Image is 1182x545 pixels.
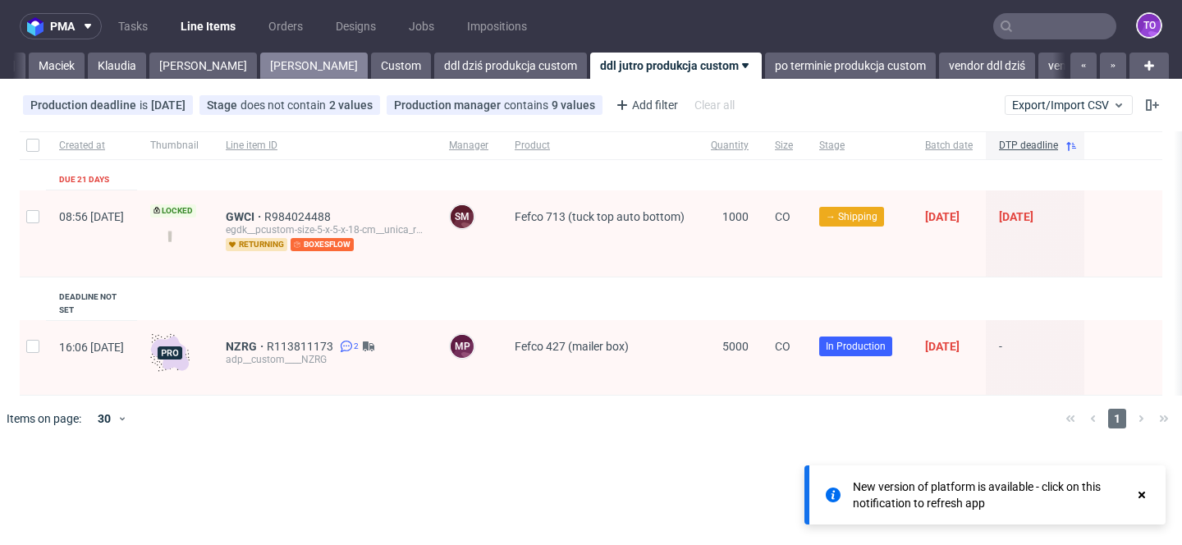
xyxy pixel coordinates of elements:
a: vendor ddl dziś [939,53,1035,79]
span: Created at [59,139,124,153]
span: 16:06 [DATE] [59,341,124,354]
span: Production manager [394,98,504,112]
a: Impositions [457,13,537,39]
a: GWCI [226,210,264,223]
img: version_two_editor_design.png [150,226,190,248]
a: ddl dziś produkcja custom [434,53,587,79]
img: pro-icon.017ec5509f39f3e742e3.png [150,333,190,373]
a: 2 [337,340,359,353]
span: Export/Import CSV [1012,98,1125,112]
div: Deadline not set [59,291,124,317]
span: Manager [449,139,488,153]
div: Clear all [691,94,738,117]
span: Size [775,139,793,153]
span: 1000 [722,210,749,223]
span: boxesflow [291,238,354,251]
span: CO [775,210,790,223]
figcaption: SM [451,205,474,228]
a: Tasks [108,13,158,39]
a: vendor ddl jutro [1038,53,1138,79]
div: adp__custom____NZRG [226,353,423,366]
a: Designs [326,13,386,39]
span: Stage [819,139,899,153]
span: DTP deadline [999,139,1058,153]
figcaption: to [1138,14,1161,37]
button: Export/Import CSV [1005,95,1133,115]
img: logo [27,17,50,36]
a: NZRG [226,340,267,353]
span: 5000 [722,340,749,353]
span: Quantity [711,139,749,153]
span: is [140,98,151,112]
a: po terminie produkcja custom [765,53,936,79]
div: 9 values [552,98,595,112]
span: returning [226,238,287,251]
a: [PERSON_NAME] [260,53,368,79]
span: In Production [826,339,886,354]
button: pma [20,13,102,39]
div: New version of platform is available - click on this notification to refresh app [853,479,1134,511]
span: Fefco 713 (tuck top auto bottom) [515,210,685,223]
a: R984024488 [264,210,334,223]
span: 2 [354,340,359,353]
figcaption: MP [451,335,474,358]
span: contains [504,98,552,112]
a: Orders [259,13,313,39]
a: Jobs [399,13,444,39]
span: Production deadline [30,98,140,112]
span: 1 [1108,409,1126,428]
span: Thumbnail [150,139,199,153]
a: Maciek [29,53,85,79]
div: Add filter [609,92,681,118]
div: egdk__pcustom-size-5-x-5-x-18-cm__unica_rouen__GWCI [226,223,423,236]
div: Due 21 days [59,173,109,186]
span: [DATE] [925,210,960,223]
span: [DATE] [999,210,1033,223]
span: Locked [150,204,196,218]
span: Items on page: [7,410,81,427]
div: [DATE] [151,98,186,112]
span: does not contain [241,98,329,112]
span: [DATE] [925,340,960,353]
span: → Shipping [826,209,877,224]
span: Batch date [925,139,973,153]
span: 08:56 [DATE] [59,210,124,223]
span: Product [515,139,685,153]
span: CO [775,340,790,353]
a: Custom [371,53,431,79]
span: Fefco 427 (mailer box) [515,340,629,353]
div: 2 values [329,98,373,112]
a: [PERSON_NAME] [149,53,257,79]
span: pma [50,21,75,32]
a: ddl jutro produkcja custom [590,53,762,79]
a: R113811173 [267,340,337,353]
a: Line Items [171,13,245,39]
span: - [999,340,1071,375]
a: Klaudia [88,53,146,79]
span: Stage [207,98,241,112]
div: 30 [88,407,117,430]
span: Line item ID [226,139,423,153]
